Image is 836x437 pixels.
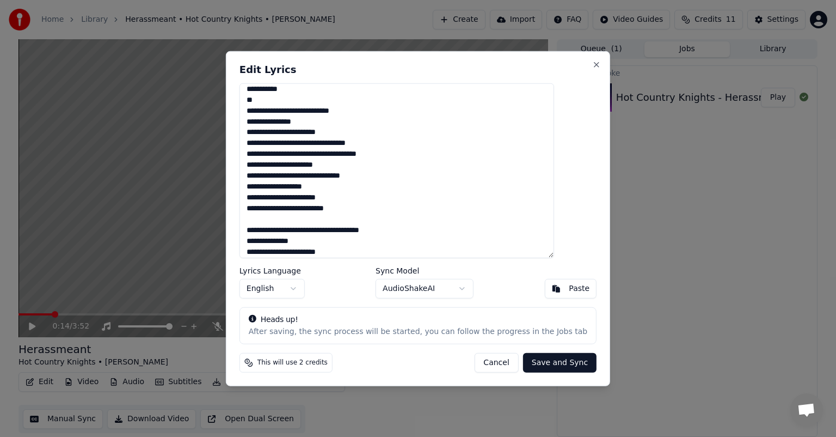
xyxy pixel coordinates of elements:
[257,358,328,367] span: This will use 2 credits
[569,283,589,294] div: Paste
[523,353,597,372] button: Save and Sync
[239,65,597,75] h2: Edit Lyrics
[376,266,474,274] label: Sync Model
[239,266,305,274] label: Lyrics Language
[474,353,518,372] button: Cancel
[249,326,587,337] div: After saving, the sync process will be started, you can follow the progress in the Jobs tab
[249,314,587,325] div: Heads up!
[544,278,597,298] button: Paste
